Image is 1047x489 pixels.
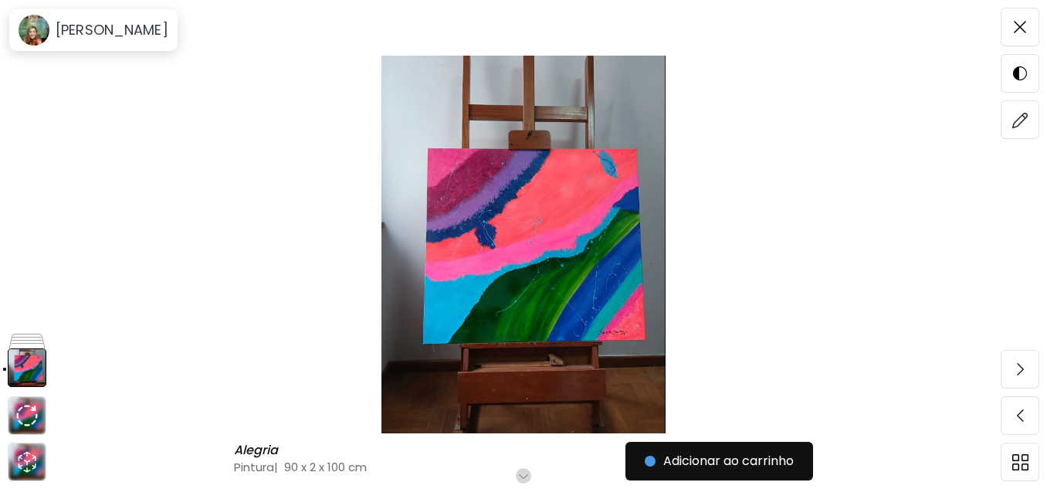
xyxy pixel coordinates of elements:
h6: [PERSON_NAME] [56,21,168,39]
h4: Pintura | 90 x 2 x 100 cm [234,459,671,475]
button: Adicionar ao carrinho [625,442,813,481]
h6: Alegria [234,443,282,458]
div: animation [15,450,39,474]
span: Adicionar ao carrinho [645,452,794,470]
